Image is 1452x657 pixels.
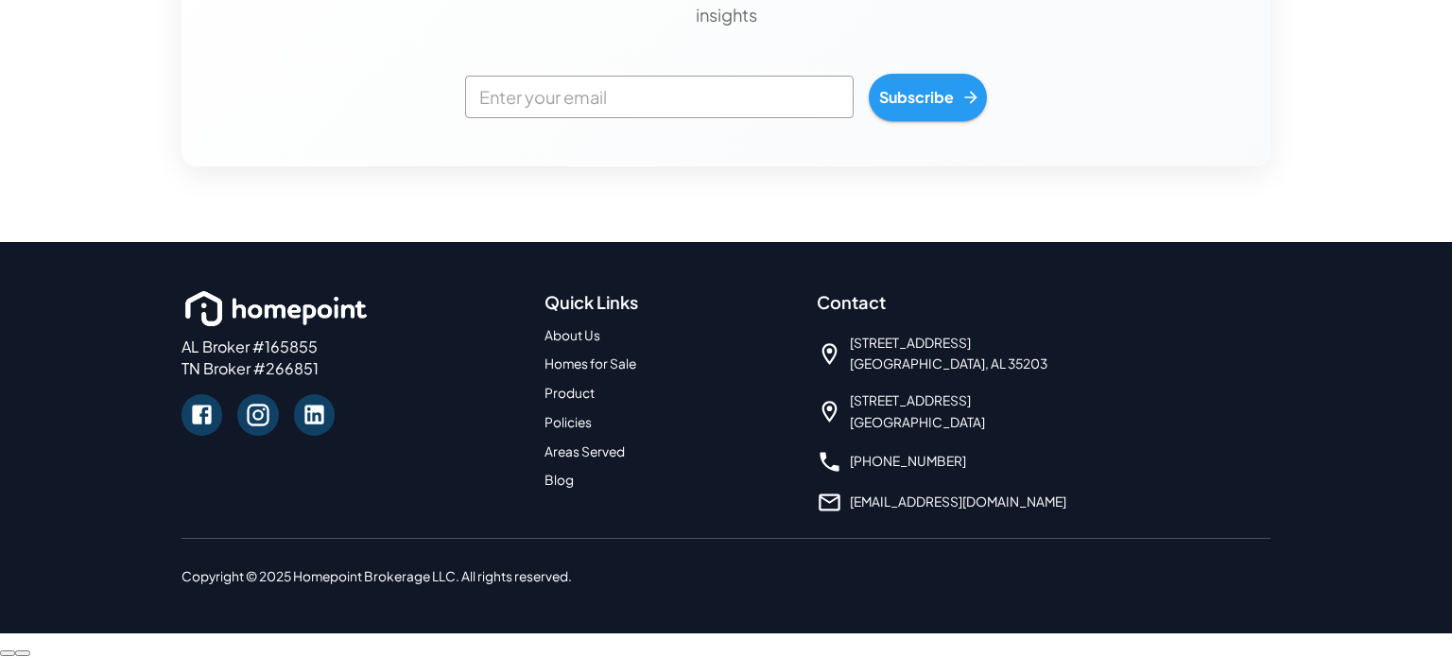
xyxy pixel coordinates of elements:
[544,327,600,343] a: About Us
[465,76,854,118] input: Enter your email
[181,337,544,380] p: AL Broker #165855 TN Broker #266851
[544,414,592,430] a: Policies
[869,74,987,121] button: Subscribe
[181,287,371,331] img: homepoint_logo_white_horz.png
[850,453,966,469] a: [PHONE_NUMBER]
[544,385,595,401] a: Product
[817,287,1270,318] h6: Contact
[181,568,572,584] span: Copyright © 2025 Homepoint Brokerage LLC. All rights reserved.
[850,493,1066,510] a: [EMAIL_ADDRESS][DOMAIN_NAME]
[544,472,574,488] a: Blog
[544,287,638,318] h6: Quick Links
[850,333,1047,376] span: [STREET_ADDRESS] [GEOGRAPHIC_DATA], AL 35203
[544,443,625,459] a: Areas Served
[850,390,985,434] span: [STREET_ADDRESS] [GEOGRAPHIC_DATA]
[544,355,636,372] a: Homes for Sale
